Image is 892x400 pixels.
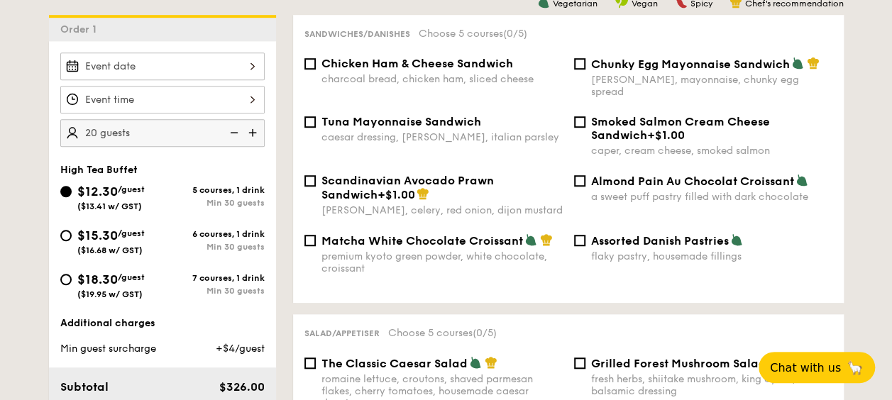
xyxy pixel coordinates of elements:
[591,145,832,157] div: caper, cream cheese, smoked salmon
[321,204,563,216] div: [PERSON_NAME], celery, red onion, dijon mustard
[647,128,685,142] span: +$1.00
[222,119,243,146] img: icon-reduce.1d2dbef1.svg
[77,201,142,211] span: ($13.41 w/ GST)
[378,188,415,201] span: +$1.00
[163,286,265,296] div: Min 30 guests
[759,352,875,383] button: Chat with us🦙
[304,116,316,128] input: Tuna Mayonnaise Sandwichcaesar dressing, [PERSON_NAME], italian parsley
[60,380,109,394] span: Subtotal
[591,57,790,71] span: Chunky Egg Mayonnaise Sandwich
[118,272,145,282] span: /guest
[321,57,513,70] span: Chicken Ham & Cheese Sandwich
[163,198,265,208] div: Min 30 guests
[243,119,265,146] img: icon-add.58712e84.svg
[215,343,264,355] span: +$4/guest
[591,174,794,188] span: Almond Pain Au Chocolat Croissant
[591,234,729,248] span: Assorted Danish Pastries
[60,274,72,285] input: $18.30/guest($19.95 w/ GST)7 courses, 1 drinkMin 30 guests
[591,250,832,262] div: flaky pastry, housemade fillings
[60,343,156,355] span: Min guest surcharge
[163,185,265,195] div: 5 courses, 1 drink
[419,28,527,40] span: Choose 5 courses
[807,57,820,70] img: icon-chef-hat.a58ddaea.svg
[591,373,832,397] div: fresh herbs, shiitake mushroom, king oyster, balsamic dressing
[77,272,118,287] span: $18.30
[591,191,832,203] div: a sweet puff pastry filled with dark chocolate
[574,175,585,187] input: Almond Pain Au Chocolat Croissanta sweet puff pastry filled with dark chocolate
[77,289,143,299] span: ($19.95 w/ GST)
[77,245,143,255] span: ($16.68 w/ GST)
[304,328,380,338] span: Salad/Appetiser
[591,74,832,98] div: [PERSON_NAME], mayonnaise, chunky egg spread
[60,52,265,80] input: Event date
[469,356,482,369] img: icon-vegetarian.fe4039eb.svg
[791,57,804,70] img: icon-vegetarian.fe4039eb.svg
[77,184,118,199] span: $12.30
[304,58,316,70] input: Chicken Ham & Cheese Sandwichcharcoal bread, chicken ham, sliced cheese
[591,357,766,370] span: Grilled Forest Mushroom Salad
[770,361,841,374] span: Chat with us
[77,228,118,243] span: $15.30
[524,233,537,246] img: icon-vegetarian.fe4039eb.svg
[60,230,72,241] input: $15.30/guest($16.68 w/ GST)6 courses, 1 drinkMin 30 guests
[591,115,770,142] span: Smoked Salmon Cream Cheese Sandwich
[730,233,743,246] img: icon-vegetarian.fe4039eb.svg
[540,233,553,246] img: icon-chef-hat.a58ddaea.svg
[503,28,527,40] span: (0/5)
[321,250,563,274] div: premium kyoto green powder, white chocolate, croissant
[321,234,523,248] span: Matcha White Chocolate Croissant
[304,357,316,369] input: The Classic Caesar Saladromaine lettuce, croutons, shaved parmesan flakes, cherry tomatoes, house...
[574,235,585,246] input: Assorted Danish Pastriesflaky pastry, housemade fillings
[473,327,497,339] span: (0/5)
[60,23,102,35] span: Order 1
[60,186,72,197] input: $12.30/guest($13.41 w/ GST)5 courses, 1 drinkMin 30 guests
[60,119,265,147] input: Number of guests
[60,164,138,176] span: High Tea Buffet
[321,174,494,201] span: Scandinavian Avocado Prawn Sandwich
[321,131,563,143] div: caesar dressing, [PERSON_NAME], italian parsley
[163,273,265,283] div: 7 courses, 1 drink
[485,356,497,369] img: icon-chef-hat.a58ddaea.svg
[388,327,497,339] span: Choose 5 courses
[321,73,563,85] div: charcoal bread, chicken ham, sliced cheese
[417,187,429,200] img: icon-chef-hat.a58ddaea.svg
[574,58,585,70] input: Chunky Egg Mayonnaise Sandwich[PERSON_NAME], mayonnaise, chunky egg spread
[60,86,265,113] input: Event time
[60,316,265,330] div: Additional charges
[847,360,864,376] span: 🦙
[574,116,585,128] input: Smoked Salmon Cream Cheese Sandwich+$1.00caper, cream cheese, smoked salmon
[118,184,145,194] span: /guest
[574,357,585,369] input: Grilled Forest Mushroom Saladfresh herbs, shiitake mushroom, king oyster, balsamic dressing
[795,174,808,187] img: icon-vegetarian.fe4039eb.svg
[304,29,410,39] span: Sandwiches/Danishes
[321,357,468,370] span: The Classic Caesar Salad
[321,115,481,128] span: Tuna Mayonnaise Sandwich
[163,242,265,252] div: Min 30 guests
[304,235,316,246] input: Matcha White Chocolate Croissantpremium kyoto green powder, white chocolate, croissant
[304,175,316,187] input: Scandinavian Avocado Prawn Sandwich+$1.00[PERSON_NAME], celery, red onion, dijon mustard
[163,229,265,239] div: 6 courses, 1 drink
[118,228,145,238] span: /guest
[219,380,264,394] span: $326.00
